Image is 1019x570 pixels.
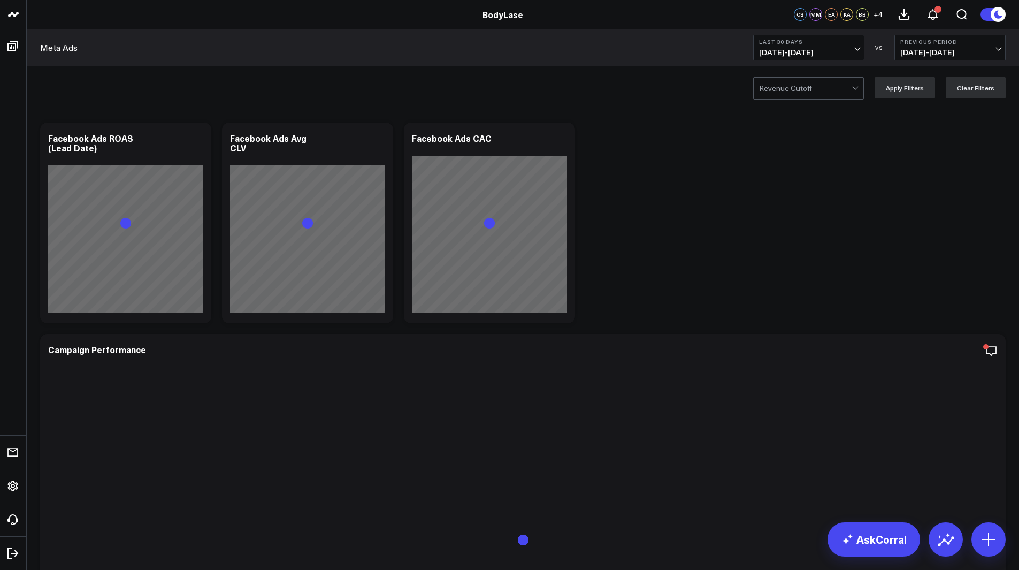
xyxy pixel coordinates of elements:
[828,522,920,557] a: AskCorral
[230,132,307,154] div: Facebook Ads Avg CLV
[894,35,1006,60] button: Previous Period[DATE]-[DATE]
[48,344,146,355] div: Campaign Performance
[759,39,859,45] b: Last 30 Days
[809,8,822,21] div: MM
[48,132,133,154] div: Facebook Ads ROAS (Lead Date)
[870,44,889,51] div: VS
[900,39,1000,45] b: Previous Period
[412,132,492,144] div: Facebook Ads CAC
[482,9,523,20] a: BodyLase
[871,8,884,21] button: +4
[794,8,807,21] div: CS
[825,8,838,21] div: EA
[934,6,941,13] div: 1
[753,35,864,60] button: Last 30 Days[DATE]-[DATE]
[946,77,1006,98] button: Clear Filters
[856,8,869,21] div: BB
[840,8,853,21] div: KA
[900,48,1000,57] span: [DATE] - [DATE]
[875,77,935,98] button: Apply Filters
[759,48,859,57] span: [DATE] - [DATE]
[874,11,883,18] span: + 4
[40,42,78,54] a: Meta Ads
